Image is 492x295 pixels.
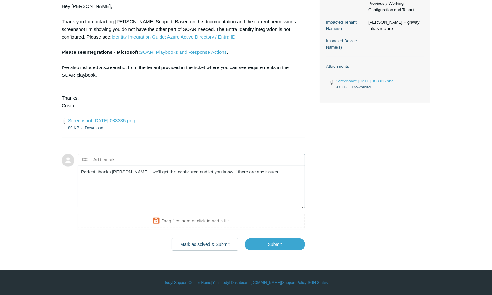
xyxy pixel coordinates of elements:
button: Mark as solved & Submit [172,238,239,251]
a: Todyl Support Center Home [164,280,211,285]
strong: Integrations - Microsoft: [85,49,140,55]
a: Support Policy [282,280,307,285]
dt: Impacted Tenant Name(s) [326,19,365,32]
label: CC [82,155,88,165]
dd: — [365,38,424,44]
textarea: Add your reply [78,166,305,209]
a: [DOMAIN_NAME] [250,280,281,285]
a: SGN Status [308,280,328,285]
a: Your Todyl Dashboard [212,280,249,285]
dt: Attachments [326,63,424,70]
div: Hey [PERSON_NAME], Thank you for contacting [PERSON_NAME] Support. Based on the documentation and... [62,3,299,117]
span: 80 KB [336,85,351,89]
a: Download [352,85,371,89]
dd: [PERSON_NAME] Highway Infrastructure [365,19,424,32]
div: | | | | [62,280,430,285]
a: SOAR: Playbooks and Response Actions [140,49,227,55]
span: 80 KB [68,125,84,130]
dt: Impacted Device Name(s) [326,38,365,50]
input: Add emails [91,155,159,165]
a: Screenshot [DATE] 083335.png [336,79,394,83]
a: Screenshot [DATE] 083335.png [68,118,135,123]
input: Submit [245,238,305,250]
a: Identity Integration Guide: Azure Active Directory / Entra ID [112,34,236,39]
a: Download [85,125,103,130]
